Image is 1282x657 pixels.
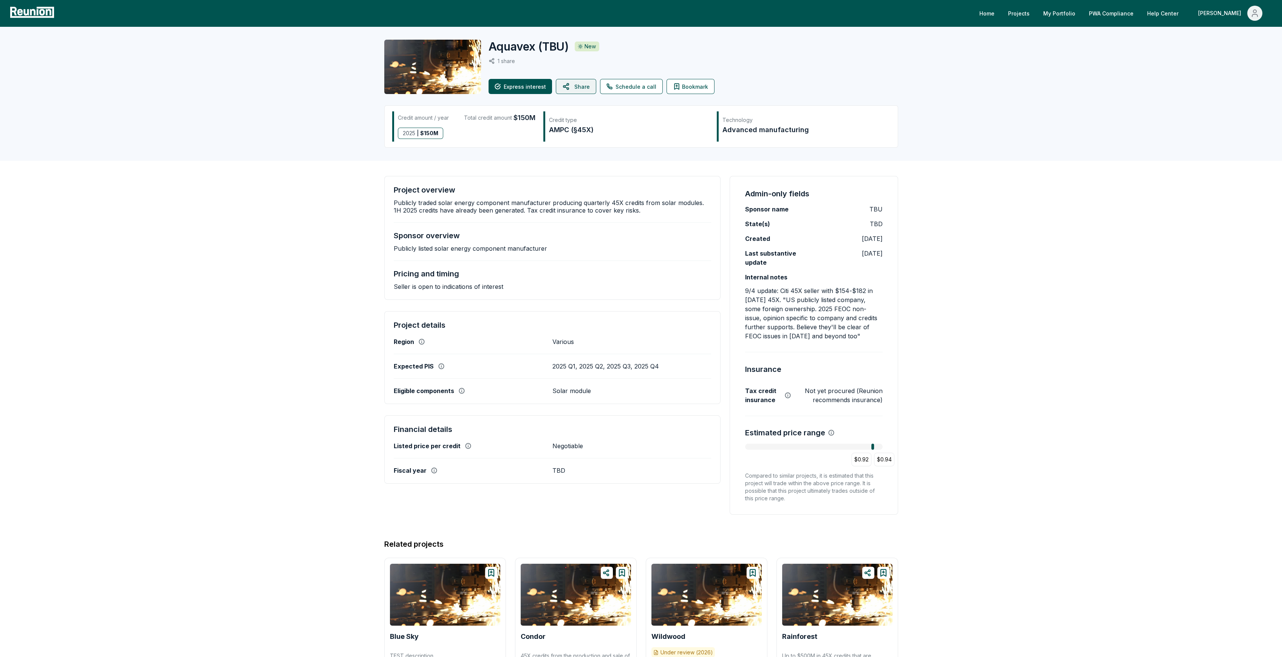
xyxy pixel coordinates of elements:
p: 9/4 update: Citi 45X seller with $154-$182 in [DATE] 45X. "US publicly listed company, some forei... [745,286,882,341]
h2: Aquavex [489,40,569,53]
label: Internal notes [745,273,787,282]
p: [DATE] [862,249,883,258]
p: TBD [870,219,883,228]
img: Aquavex [384,40,481,94]
div: Advanced manufacturing [722,125,882,135]
a: Rainforest [782,633,817,640]
p: $0.94 [877,455,892,464]
a: Projects [1002,6,1036,21]
div: AMPC (§45X) [549,125,709,135]
img: Rainforest [782,564,892,626]
label: State(s) [745,219,770,228]
img: Wildwood [651,564,762,626]
div: Credit type [549,116,709,124]
button: Bookmark [667,79,714,94]
label: Expected PIS [394,362,434,370]
label: Listed price per credit [394,442,461,450]
button: Express interest [489,79,552,94]
h4: Admin-only fields [745,188,809,199]
label: Last substantive update [745,249,814,267]
a: PWA Compliance [1083,6,1140,21]
p: $0.92 [854,455,869,464]
div: Compared to similar projects, it is estimated that this project will trade within the above price... [745,472,882,502]
p: Solar module [552,387,591,395]
span: $150M [513,113,535,123]
a: My Portfolio [1037,6,1081,21]
h4: Project details [394,321,711,330]
a: Blue Sky [390,633,419,640]
p: TBU [869,205,883,214]
label: Created [745,234,770,243]
span: | [417,128,419,139]
label: Eligible components [394,387,454,395]
p: 1 share [498,58,515,64]
p: Publicly traded solar energy component manufacturer producing quarterly 45X credits from solar mo... [394,199,711,214]
p: Under review (2026) [660,649,713,656]
h4: Sponsor overview [394,231,460,240]
p: [DATE] [862,234,883,243]
p: Seller is open to indications of interest [394,283,503,290]
label: Region [394,338,414,345]
a: Help Center [1141,6,1185,21]
h4: Pricing and timing [394,269,459,278]
h4: Project overview [394,185,455,194]
span: $ 150M [420,128,438,139]
a: Schedule a call [600,79,663,94]
button: [PERSON_NAME] [1192,6,1268,21]
p: TBD [552,467,565,474]
p: 2025 Q1, 2025 Q2, 2025 Q3, 2025 Q4 [552,362,659,370]
p: Various [552,338,574,345]
div: Technology [722,116,882,124]
a: Home [973,6,1001,21]
button: Share [556,79,596,94]
div: Total credit amount [464,113,535,123]
label: Sponsor name [745,205,789,214]
label: Tax credit insurance [745,386,780,404]
a: Condor [521,633,546,640]
p: New [585,43,596,50]
label: Fiscal year [394,467,427,474]
span: 2025 [403,128,415,139]
h4: Insurance [745,364,781,375]
p: Negotiable [552,442,583,450]
h4: Related projects [384,539,444,549]
img: Blue Sky [390,564,500,626]
img: Condor [521,564,631,626]
span: ( TBU ) [538,40,569,53]
p: Not yet procured (Reunion recommends insurance) [800,386,882,404]
h4: Estimated price range [745,427,825,438]
div: [PERSON_NAME] [1198,6,1244,21]
div: Credit amount / year [398,113,449,123]
p: Publicly listed solar energy component manufacturer [394,245,547,252]
a: Wildwood [651,633,685,640]
nav: Main [973,6,1274,21]
h4: Financial details [394,425,711,434]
